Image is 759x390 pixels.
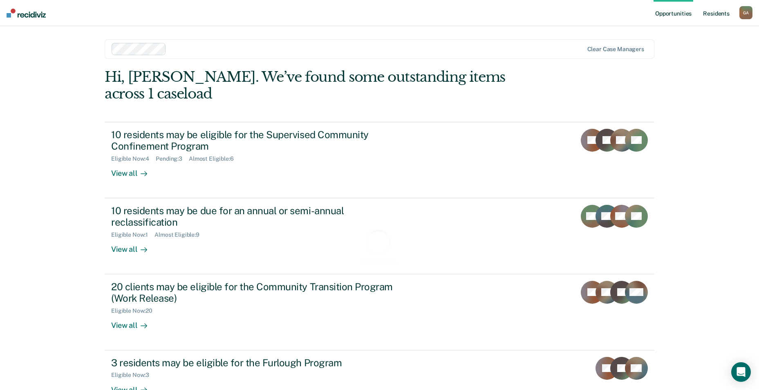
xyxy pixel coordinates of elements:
div: G A [739,6,752,19]
a: 20 clients may be eligible for the Community Transition Program (Work Release)Eligible Now:20View... [105,274,654,350]
div: Almost Eligible : 9 [154,231,206,238]
div: Eligible Now : 4 [111,155,156,162]
div: Eligible Now : 20 [111,307,159,314]
div: 10 residents may be due for an annual or semi-annual reclassification [111,205,398,229]
div: Almost Eligible : 6 [189,155,240,162]
div: View all [111,162,157,178]
div: Clear case managers [587,46,644,53]
div: Eligible Now : 3 [111,372,156,379]
img: Recidiviz [7,9,46,18]
div: 3 residents may be eligible for the Furlough Program [111,357,398,369]
div: Open Intercom Messenger [731,362,751,382]
div: Eligible Now : 1 [111,231,154,238]
div: Pending : 3 [156,155,189,162]
a: 10 residents may be eligible for the Supervised Community Confinement ProgramEligible Now:4Pendin... [105,122,654,198]
div: 20 clients may be eligible for the Community Transition Program (Work Release) [111,281,398,305]
a: 10 residents may be due for an annual or semi-annual reclassificationEligible Now:1Almost Eligibl... [105,198,654,274]
div: View all [111,238,157,254]
div: View all [111,314,157,330]
div: 10 residents may be eligible for the Supervised Community Confinement Program [111,129,398,152]
div: Hi, [PERSON_NAME]. We’ve found some outstanding items across 1 caseload [105,69,544,102]
button: GA [739,6,752,19]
